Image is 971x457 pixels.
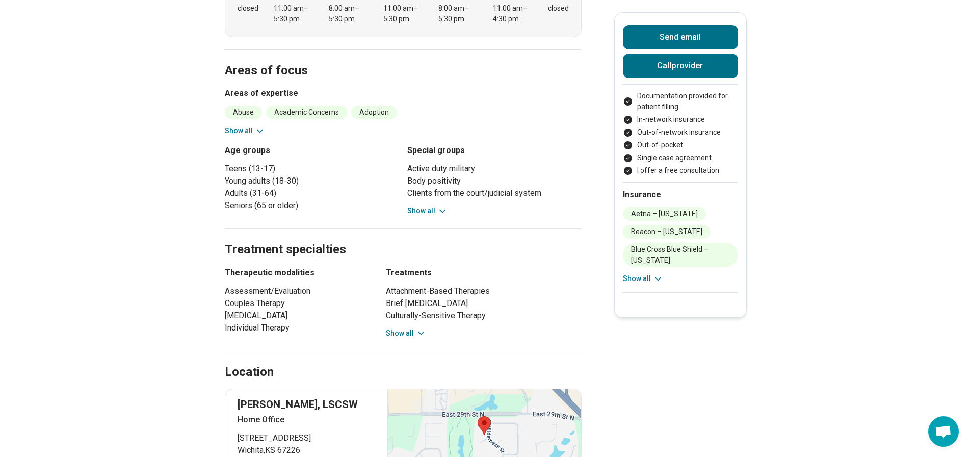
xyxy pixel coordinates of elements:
h3: Therapeutic modalities [225,267,368,279]
li: Adults (31-64) [225,187,399,199]
div: Open chat [928,416,959,447]
li: Brief [MEDICAL_DATA] [386,297,582,310]
div: closed [548,3,569,14]
li: Out-of-pocket [623,140,738,150]
li: Couples Therapy [225,297,368,310]
span: [STREET_ADDRESS] [238,432,376,444]
li: Clients from the court/judicial system [407,187,582,199]
h3: Age groups [225,144,399,157]
li: Assessment/Evaluation [225,285,368,297]
button: Callprovider [623,54,738,78]
li: Individual Therapy [225,322,368,334]
li: Documentation provided for patient filling [623,91,738,112]
div: 8:00 am – 5:30 pm [438,3,478,24]
li: I offer a free consultation [623,165,738,176]
li: Adoption [351,106,397,119]
ul: Payment options [623,91,738,176]
li: Body positivity [407,175,582,187]
div: 8:00 am – 5:30 pm [329,3,368,24]
div: 11:00 am – 5:30 pm [274,3,313,24]
li: Academic Concerns [266,106,347,119]
p: [PERSON_NAME], LSCSW [238,397,376,412]
button: Show all [225,125,265,136]
li: Culturally-Sensitive Therapy [386,310,582,322]
li: Blue Cross Blue Shield – [US_STATE] [623,243,738,267]
li: Beacon – [US_STATE] [623,225,711,239]
li: Young adults (18-30) [225,175,399,187]
button: Show all [623,273,663,284]
li: Out-of-network insurance [623,127,738,138]
span: Wichita , KS 67226 [238,444,376,456]
li: Single case agreement [623,153,738,163]
li: Active duty military [407,163,582,175]
li: Aetna – [US_STATE] [623,207,706,221]
p: Home Office [238,414,376,426]
h3: Special groups [407,144,582,157]
li: [MEDICAL_DATA] [225,310,368,322]
h3: Treatments [386,267,582,279]
div: closed [238,3,258,14]
button: Send email [623,25,738,49]
h2: Treatment specialties [225,217,582,259]
li: Abuse [225,106,262,119]
button: Show all [407,206,448,216]
h3: Areas of expertise [225,87,582,99]
h2: Areas of focus [225,38,582,80]
button: Show all [386,328,426,339]
h2: Insurance [623,189,738,201]
li: In-network insurance [623,114,738,125]
li: Teens (13-17) [225,163,399,175]
li: Seniors (65 or older) [225,199,399,212]
div: 11:00 am – 4:30 pm [493,3,532,24]
li: Attachment-Based Therapies [386,285,582,297]
div: 11:00 am – 5:30 pm [383,3,423,24]
h2: Location [225,364,274,381]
